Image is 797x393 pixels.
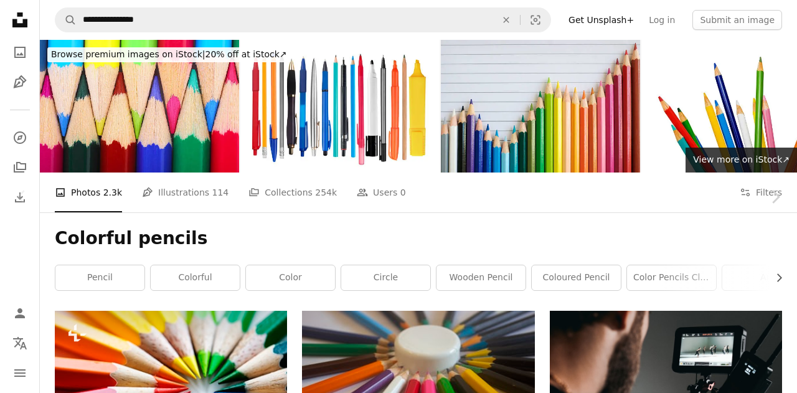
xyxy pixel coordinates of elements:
button: Visual search [521,8,550,32]
button: Submit an image [692,10,782,30]
form: Find visuals sitewide [55,7,551,32]
button: Search Unsplash [55,8,77,32]
button: Language [7,331,32,356]
a: Users 0 [357,173,406,212]
a: Explore [7,125,32,150]
img: Colored Pencil Bar Graph Lined Paper Gives Successful Result [441,40,640,173]
a: color pencils closeup [627,265,716,290]
a: Get Unsplash+ [561,10,641,30]
button: scroll list to the right [768,265,782,290]
button: Clear [493,8,520,32]
a: Illustrations [7,70,32,95]
h1: Colorful pencils [55,227,782,250]
a: View more on iStock↗ [686,148,797,173]
span: 254k [315,186,337,199]
span: View more on iStock ↗ [693,154,790,164]
a: colorful [151,265,240,290]
a: Log in [641,10,682,30]
a: Illustrations 114 [142,173,229,212]
img: Pens and pencils [240,40,440,173]
a: Browse premium images on iStock|20% off at iStock↗ [40,40,298,70]
span: Browse premium images on iStock | [51,49,205,59]
a: Next [753,137,797,257]
a: Photos [7,40,32,65]
a: Log in / Sign up [7,301,32,326]
div: 20% off at iStock ↗ [47,47,291,62]
button: Menu [7,361,32,386]
img: Colored Pencils [40,40,239,173]
a: coloured pencil [532,265,621,290]
a: wooden pencil [436,265,526,290]
button: Filters [740,173,782,212]
a: color [246,265,335,290]
a: pencil [55,265,144,290]
a: circle [341,265,430,290]
a: Collections 254k [248,173,337,212]
span: 0 [400,186,406,199]
span: 114 [212,186,229,199]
